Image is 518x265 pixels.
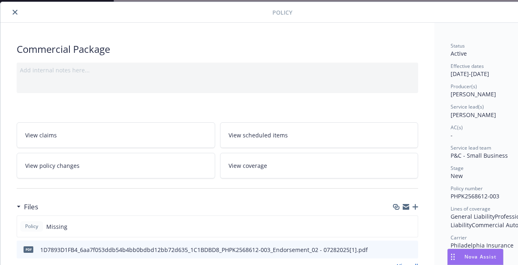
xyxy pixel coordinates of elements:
span: Effective dates [451,63,484,70]
a: View coverage [220,153,419,178]
span: View coverage [229,161,267,170]
span: View scheduled items [229,131,288,139]
span: pdf [24,246,33,252]
span: Producer(s) [451,83,477,90]
span: Nova Assist [464,253,496,260]
a: View claims [17,122,215,148]
span: Service lead(s) [451,103,484,110]
div: 1D7893D1FB4_6aa7f053ddb54b4bb0bdbd12bb72d635_1C1BDBD8_PHPK2568612-003_Endorsement_02 - 07282025[1... [40,245,368,254]
span: [PERSON_NAME] [451,111,496,119]
span: Status [451,42,465,49]
span: Policy [272,8,292,17]
a: View policy changes [17,153,215,178]
button: download file [395,245,401,254]
div: Drag to move [448,249,458,265]
span: - [451,131,453,139]
span: View policy changes [25,161,80,170]
div: Commercial Package [17,42,418,56]
span: P&C - Small Business [451,152,508,159]
span: Lines of coverage [451,205,490,212]
a: View scheduled items [220,122,419,148]
span: Policy [24,223,40,230]
span: Philadelphia Insurance Companies [451,241,515,258]
button: preview file [408,245,415,254]
button: Nova Assist [447,249,503,265]
span: Active [451,50,467,57]
span: PHPK2568612-003 [451,192,499,200]
div: Files [17,202,38,212]
div: Add internal notes here... [20,66,415,74]
span: Service lead team [451,144,491,151]
span: AC(s) [451,124,463,131]
span: Policy number [451,185,483,192]
span: General Liability [451,213,495,220]
span: Missing [46,222,67,231]
span: New [451,172,463,180]
h3: Files [24,202,38,212]
span: Stage [451,165,464,172]
button: close [10,7,20,17]
span: [PERSON_NAME] [451,90,496,98]
span: Carrier [451,234,467,241]
span: View claims [25,131,57,139]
